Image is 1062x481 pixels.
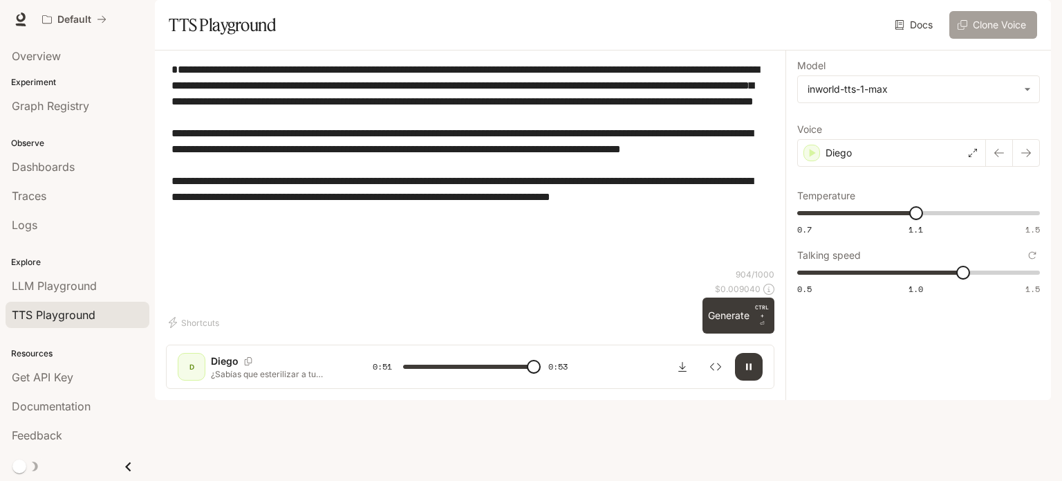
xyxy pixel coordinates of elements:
h1: TTS Playground [169,11,276,39]
button: Shortcuts [166,311,225,334]
div: inworld-tts-1-max [808,82,1017,96]
p: CTRL + [755,303,769,320]
p: ⏎ [755,303,769,328]
button: Copy Voice ID [239,357,258,365]
p: Diego [826,146,852,160]
div: D [180,356,203,378]
span: 0.5 [797,283,812,295]
p: Temperature [797,191,855,201]
p: Model [797,61,826,71]
div: inworld-tts-1-max [798,76,1039,102]
span: 0:53 [548,360,568,374]
span: 1.0 [909,283,923,295]
button: Inspect [702,353,729,381]
p: Diego [211,354,239,368]
button: Reset to default [1025,248,1040,263]
span: 1.5 [1025,283,1040,295]
p: Voice [797,125,822,134]
span: 0:51 [373,360,392,374]
span: 0.7 [797,224,812,235]
span: 1.1 [909,224,923,235]
button: Download audio [669,353,696,381]
button: Clone Voice [949,11,1037,39]
a: Docs [892,11,938,39]
button: All workspaces [36,6,113,33]
p: Default [57,14,91,26]
span: 1.5 [1025,224,1040,235]
p: Talking speed [797,251,861,260]
button: GenerateCTRL +⏎ [702,298,774,334]
p: ¿Sabías que esterilizar a tu gatito puede ayudarlo a prevenir problemas de salud como el cáncer d... [211,368,339,380]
